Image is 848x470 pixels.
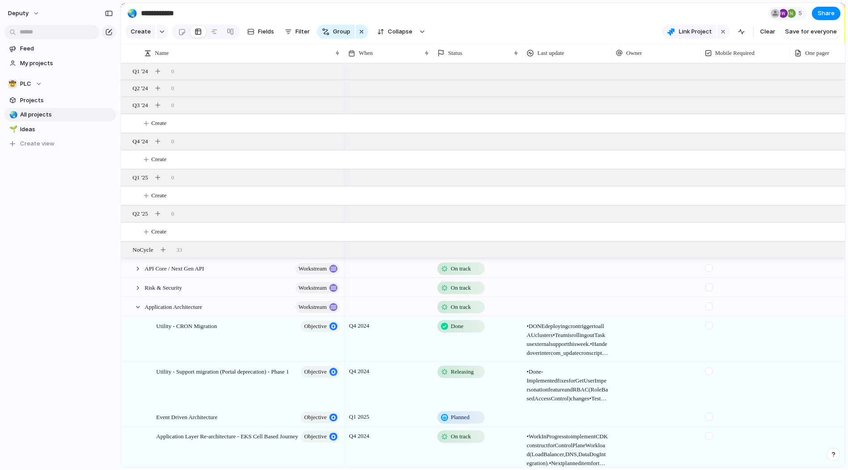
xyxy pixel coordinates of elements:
span: objective [304,430,327,443]
span: Create [151,119,166,128]
span: Utility - Support migration (Portal deprecation) - Phase 1 [156,366,289,376]
button: deputy [4,6,44,21]
span: Create [151,227,166,236]
span: 0 [171,101,174,110]
span: Mobile Required [715,49,754,58]
a: 🌱Ideas [4,123,116,136]
a: 🌏All projects [4,108,116,121]
span: On track [451,303,471,312]
button: workstream [295,301,340,313]
span: 5 [798,9,805,18]
button: Create view [4,137,116,150]
button: objective [301,412,340,423]
a: My projects [4,57,116,70]
button: Save for everyone [781,25,840,39]
span: No Cycle [133,245,153,254]
span: Group [333,27,350,36]
span: When [359,49,373,58]
span: Planned [451,413,470,422]
span: 0 [171,209,174,218]
span: Event Driven Architecture [156,412,217,422]
span: Status [448,49,462,58]
span: Q1 '24 [133,67,148,76]
button: workstream [295,263,340,275]
span: Create [131,27,151,36]
button: Collapse [372,25,417,39]
span: Q2 '24 [133,84,148,93]
span: Name [155,49,169,58]
span: Create [151,191,166,200]
a: Feed [4,42,116,55]
button: objective [301,431,340,442]
span: workstream [299,301,327,313]
span: objective [304,320,327,333]
span: Collapse [388,27,412,36]
div: 🤠 [8,79,17,88]
span: Feed [20,44,113,53]
span: workstream [299,282,327,294]
span: deputy [8,9,29,18]
span: One pager [805,49,829,58]
button: workstream [295,282,340,294]
span: Q2 '25 [133,209,148,218]
span: Application Architecture [145,301,202,312]
button: 🤠PLC [4,77,116,91]
span: Q4 2024 [347,431,371,441]
button: 🌏 [8,110,17,119]
span: Application Layer Re-architecture - EKS Cell Based Journey [156,431,298,441]
button: Clear [757,25,779,39]
span: Create [151,155,166,164]
button: Link Project [662,25,716,39]
span: Save for everyone [785,27,837,36]
span: On track [451,283,471,292]
span: Fields [258,27,274,36]
span: Filter [295,27,310,36]
span: Utility - CRON Migration [156,320,217,331]
span: objective [304,411,327,424]
span: On track [451,264,471,273]
span: objective [304,366,327,378]
span: • Work In Progress to implement CDK construct for Control Plane Workload (Load Balancer, DNS, Dat... [523,427,611,468]
button: objective [301,366,340,378]
span: Create view [20,139,54,148]
span: 0 [171,137,174,146]
span: Projects [20,96,113,105]
span: Done [451,322,463,331]
span: • DONE deploying cron trigger to all AU clusters • Team is rolling out Taskus external support th... [523,317,611,358]
a: Projects [4,94,116,107]
span: PLC [20,79,31,88]
span: My projects [20,59,113,68]
span: Share [818,9,835,18]
span: Q3 '24 [133,101,148,110]
span: 33 [176,245,182,254]
button: Group [317,25,355,39]
span: Releasing [451,367,474,376]
button: Create [125,25,155,39]
button: Filter [281,25,313,39]
span: Link Project [679,27,712,36]
div: 🌏 [127,7,137,19]
span: Risk & Security [145,282,182,292]
button: 🌏 [125,6,139,21]
span: Clear [760,27,775,36]
div: 🌏 [9,110,16,120]
span: API Core / Next Gen API [145,263,204,273]
span: Q4 2024 [347,366,371,377]
span: Q1 2025 [347,412,371,422]
span: Ideas [20,125,113,134]
span: Owner [626,49,642,58]
span: Q1 '25 [133,173,148,182]
span: 0 [171,173,174,182]
span: On track [451,432,471,441]
span: Q4 2024 [347,320,371,331]
button: 🌱 [8,125,17,134]
span: workstream [299,262,327,275]
button: Fields [244,25,278,39]
button: Share [812,7,840,20]
span: Q4 '24 [133,137,148,146]
span: • Done - Implemented fixes for GetUserImpersonation feature and RBAC (Role Based Access Control) ... [523,362,611,403]
span: Last update [537,49,564,58]
button: objective [301,320,340,332]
